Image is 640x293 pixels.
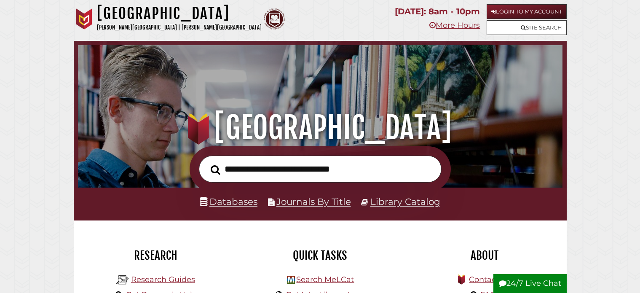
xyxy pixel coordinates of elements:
[131,275,195,284] a: Research Guides
[200,196,257,207] a: Databases
[80,248,232,263] h2: Research
[296,275,354,284] a: Search MeLCat
[87,109,552,146] h1: [GEOGRAPHIC_DATA]
[206,162,225,177] button: Search
[276,196,351,207] a: Journals By Title
[409,248,560,263] h2: About
[370,196,440,207] a: Library Catalog
[97,4,262,23] h1: [GEOGRAPHIC_DATA]
[264,8,285,30] img: Calvin Theological Seminary
[395,4,480,19] p: [DATE]: 8am - 10pm
[429,21,480,30] a: More Hours
[211,164,220,175] i: Search
[116,274,129,286] img: Hekman Library Logo
[287,276,295,284] img: Hekman Library Logo
[469,275,511,284] a: Contact Us
[97,23,262,32] p: [PERSON_NAME][GEOGRAPHIC_DATA] | [PERSON_NAME][GEOGRAPHIC_DATA]
[244,248,396,263] h2: Quick Tasks
[487,20,567,35] a: Site Search
[74,8,95,30] img: Calvin University
[487,4,567,19] a: Login to My Account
